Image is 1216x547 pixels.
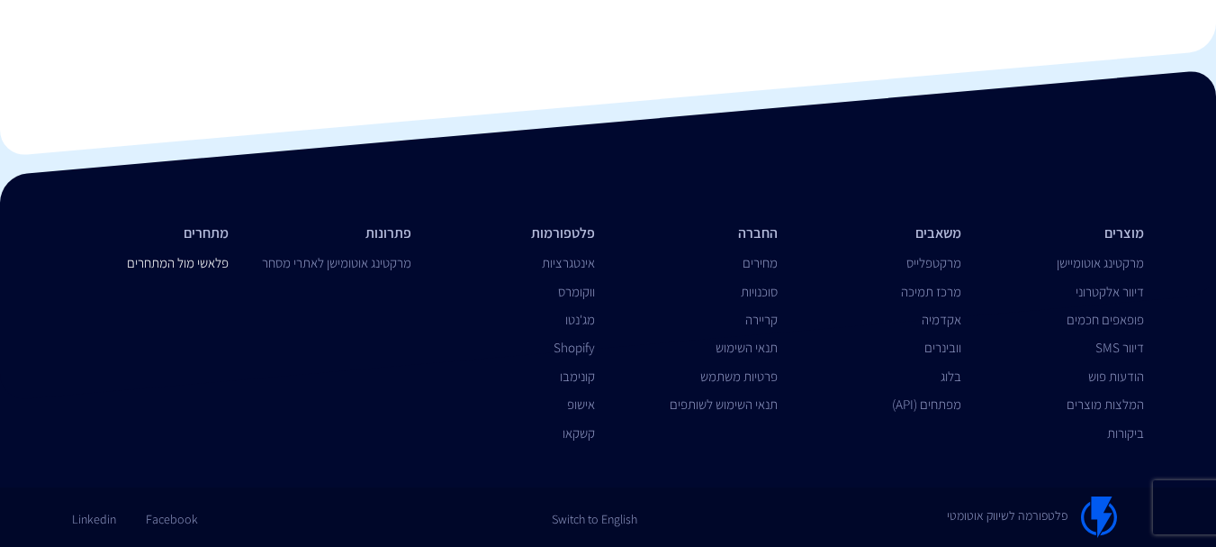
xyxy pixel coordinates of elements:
a: קונימבו [560,368,595,385]
li: החברה [622,223,779,244]
a: דיוור אלקטרוני [1076,283,1144,300]
a: קשקאו [563,424,595,442]
a: אישופ [567,396,595,413]
li: פלטפורמות [438,223,595,244]
a: מג'נטו [565,311,595,328]
a: מרכז תמיכה [901,283,961,300]
a: מחירים [743,254,778,271]
a: מרקטפלייס [906,254,961,271]
a: ווקומרס [558,283,595,300]
a: דיוור SMS [1095,339,1144,356]
a: Facebook [146,497,198,528]
li: משאבים [805,223,961,244]
a: המלצות מוצרים [1067,396,1144,413]
img: Flashy [1081,497,1117,538]
a: מפתחים (API) [892,396,961,413]
a: קריירה [745,311,778,328]
a: סוכנויות [741,283,778,300]
a: תנאי השימוש [716,339,778,356]
a: הודעות פוש [1088,368,1144,385]
a: Switch to English [552,497,637,528]
a: בלוג [941,368,961,385]
a: פלאשי מול המתחרים [127,254,229,271]
a: פלטפורמה לשיווק אוטומטי [947,497,1117,538]
a: פרטיות משתמש [700,368,778,385]
a: ביקורות [1107,424,1144,442]
li: פתרונות [256,223,412,244]
a: Shopify [554,339,595,356]
a: אקדמיה [922,311,961,328]
a: Linkedin [72,497,116,528]
a: פופאפים חכמים [1067,311,1144,328]
a: תנאי השימוש לשותפים [670,396,778,413]
li: מתחרים [72,223,229,244]
a: מרקטינג אוטומישן לאתרי מסחר [262,254,411,271]
a: אינטגרציות [542,254,595,271]
a: מרקטינג אוטומיישן [1057,254,1144,271]
a: וובינרים [924,339,961,356]
li: מוצרים [988,223,1145,244]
